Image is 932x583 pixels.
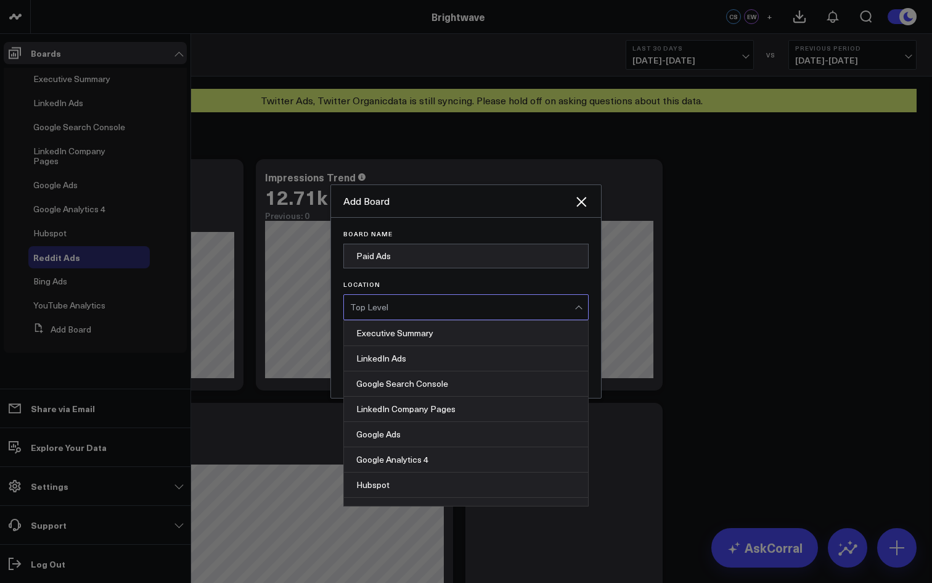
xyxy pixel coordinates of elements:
[344,422,588,447] div: Google Ads
[344,397,588,422] div: LinkedIn Company Pages
[344,321,588,346] div: Executive Summary
[574,194,589,209] button: Close
[350,302,574,312] div: Top Level
[344,447,588,473] div: Google Analytics 4
[344,473,588,498] div: Hubspot
[343,281,589,288] label: Location
[343,194,574,208] div: Add Board
[344,498,588,523] div: Reddit Ads
[344,346,588,371] div: LinkedIn Ads
[343,244,589,268] input: New Board
[343,230,589,238] label: Board Name
[344,371,588,397] div: Google Search Console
